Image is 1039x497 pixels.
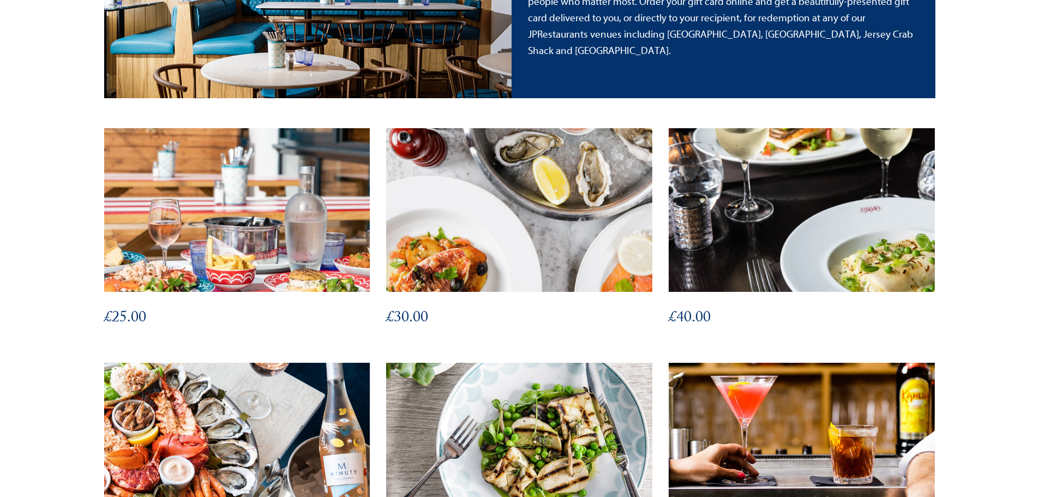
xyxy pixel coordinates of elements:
bdi: 30.00 [386,306,428,332]
span: £ [386,306,394,332]
bdi: 40.00 [669,306,711,332]
bdi: 25.00 [104,306,146,332]
a: £25.00 [104,128,370,363]
span: £ [104,306,112,332]
a: £40.00 [669,128,935,363]
span: £ [669,306,676,332]
a: £30.00 [386,128,652,363]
